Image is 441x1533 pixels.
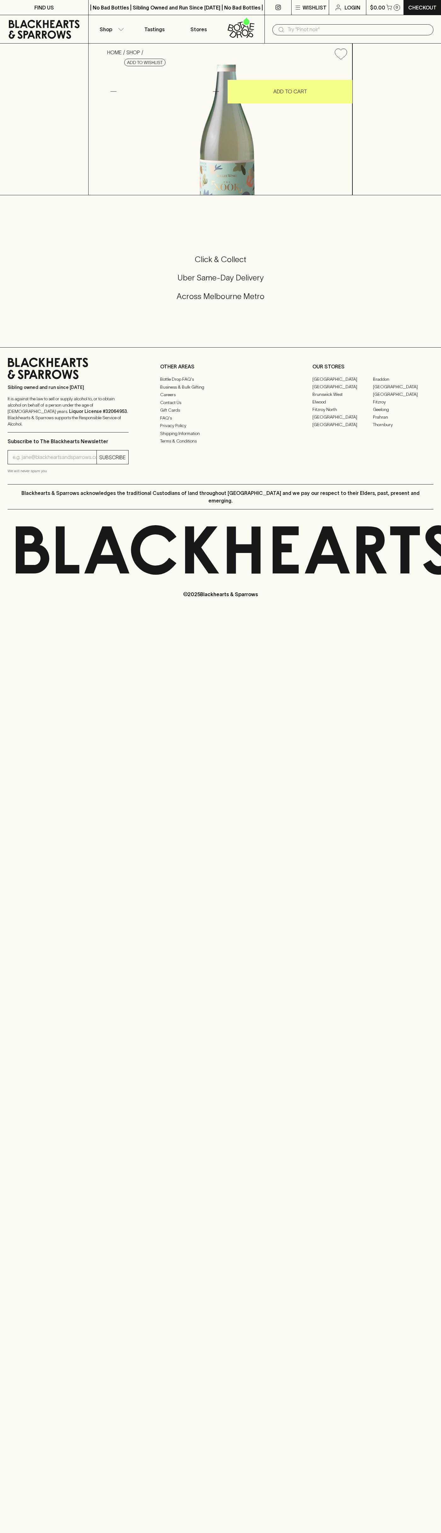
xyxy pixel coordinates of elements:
[160,414,281,422] a: FAQ's
[287,25,428,35] input: Try "Pinot noir"
[69,409,127,414] strong: Liquor License #32064953
[332,46,350,62] button: Add to wishlist
[160,438,281,445] a: Terms & Conditions
[373,413,433,421] a: Prahran
[34,4,54,11] p: FIND US
[160,430,281,437] a: Shipping Information
[312,383,373,391] a: [GEOGRAPHIC_DATA]
[12,489,429,504] p: Blackhearts & Sparrows acknowledges the traditional Custodians of land throughout [GEOGRAPHIC_DAT...
[160,383,281,391] a: Business & Bulk Gifting
[408,4,437,11] p: Checkout
[312,421,373,428] a: [GEOGRAPHIC_DATA]
[345,4,360,11] p: Login
[373,398,433,406] a: Fitzroy
[8,396,129,427] p: It is against the law to sell or supply alcohol to, or to obtain alcohol on behalf of a person un...
[97,450,128,464] button: SUBSCRIBE
[312,391,373,398] a: Brunswick West
[107,50,122,55] a: HOME
[160,407,281,414] a: Gift Cards
[160,391,281,399] a: Careers
[373,391,433,398] a: [GEOGRAPHIC_DATA]
[373,383,433,391] a: [GEOGRAPHIC_DATA]
[102,65,352,195] img: 40509.png
[124,59,165,66] button: Add to wishlist
[160,399,281,406] a: Contact Us
[132,15,177,43] a: Tastings
[8,384,129,391] p: Sibling owned and run since [DATE]
[312,413,373,421] a: [GEOGRAPHIC_DATA]
[312,375,373,383] a: [GEOGRAPHIC_DATA]
[144,26,165,33] p: Tastings
[273,88,307,95] p: ADD TO CART
[8,229,433,335] div: Call to action block
[373,421,433,428] a: Thornbury
[370,4,385,11] p: $0.00
[373,375,433,383] a: Braddon
[8,438,129,445] p: Subscribe to The Blackhearts Newsletter
[312,406,373,413] a: Fitzroy North
[8,468,129,474] p: We will never spam you
[160,363,281,370] p: OTHER AREAS
[396,6,398,9] p: 0
[8,254,433,265] h5: Click & Collect
[13,452,96,462] input: e.g. jane@blackheartsandsparrows.com.au
[126,50,140,55] a: SHOP
[8,273,433,283] h5: Uber Same-Day Delivery
[303,4,327,11] p: Wishlist
[160,376,281,383] a: Bottle Drop FAQ's
[228,80,352,103] button: ADD TO CART
[312,398,373,406] a: Elwood
[160,422,281,430] a: Privacy Policy
[99,454,126,461] p: SUBSCRIBE
[177,15,221,43] a: Stores
[373,406,433,413] a: Geelong
[100,26,112,33] p: Shop
[190,26,207,33] p: Stores
[312,363,433,370] p: OUR STORES
[8,291,433,302] h5: Across Melbourne Metro
[89,15,133,43] button: Shop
